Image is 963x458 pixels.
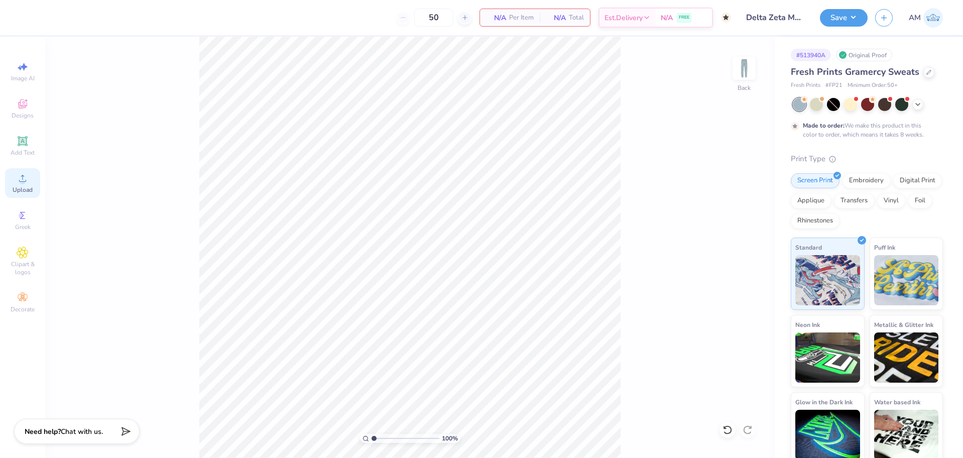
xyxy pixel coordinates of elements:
img: Arvi Mikhail Parcero [923,8,943,28]
span: Fresh Prints [791,81,820,90]
span: # FP21 [825,81,842,90]
div: Transfers [834,193,874,208]
span: Chat with us. [61,427,103,436]
span: Neon Ink [795,319,820,330]
span: N/A [661,13,673,23]
div: Back [738,83,751,92]
div: Foil [908,193,932,208]
span: Water based Ink [874,397,920,407]
div: Applique [791,193,831,208]
div: Original Proof [836,49,892,61]
div: Screen Print [791,173,839,188]
img: Metallic & Glitter Ink [874,332,939,383]
div: Rhinestones [791,213,839,228]
img: Puff Ink [874,255,939,305]
span: Metallic & Glitter Ink [874,319,933,330]
span: N/A [486,13,506,23]
img: Back [734,58,754,78]
input: Untitled Design [739,8,812,28]
span: Image AI [11,74,35,82]
div: Embroidery [842,173,890,188]
span: Per Item [509,13,534,23]
div: Print Type [791,153,943,165]
span: Total [569,13,584,23]
div: We make this product in this color to order, which means it takes 8 weeks. [803,121,926,139]
img: Neon Ink [795,332,860,383]
span: Puff Ink [874,242,895,253]
strong: Made to order: [803,122,845,130]
div: # 513940A [791,49,831,61]
span: Add Text [11,149,35,157]
span: Clipart & logos [5,260,40,276]
span: Minimum Order: 50 + [848,81,898,90]
strong: Need help? [25,427,61,436]
span: AM [909,12,921,24]
span: Greek [15,223,31,231]
span: Est. Delivery [605,13,643,23]
div: Vinyl [877,193,905,208]
span: Decorate [11,305,35,313]
span: FREE [679,14,689,21]
div: Digital Print [893,173,942,188]
input: – – [414,9,453,27]
button: Save [820,9,868,27]
img: Standard [795,255,860,305]
a: AM [909,8,943,28]
span: Glow in the Dark Ink [795,397,853,407]
span: Upload [13,186,33,194]
span: Designs [12,111,34,120]
span: Standard [795,242,822,253]
span: 100 % [442,434,458,443]
span: N/A [546,13,566,23]
span: Fresh Prints Gramercy Sweats [791,66,919,78]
